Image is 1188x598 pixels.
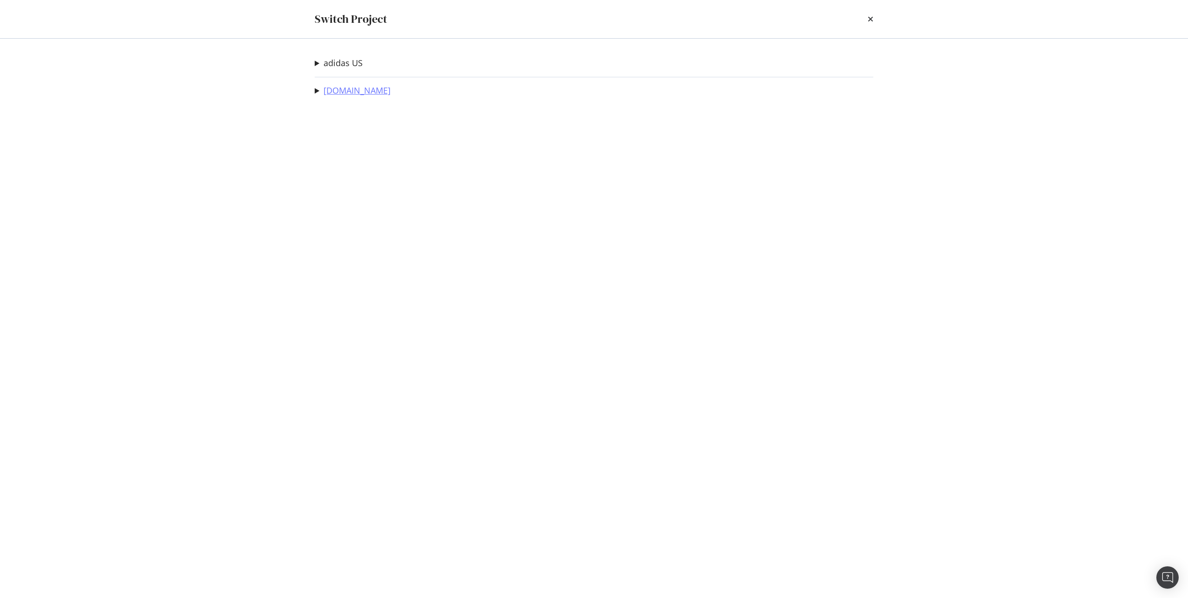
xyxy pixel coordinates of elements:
div: Open Intercom Messenger [1156,566,1179,589]
div: Switch Project [315,11,387,27]
div: times [868,11,873,27]
summary: [DOMAIN_NAME] [315,85,391,97]
a: adidas US [324,58,363,68]
a: [DOMAIN_NAME] [324,86,391,95]
summary: adidas US [315,57,363,69]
